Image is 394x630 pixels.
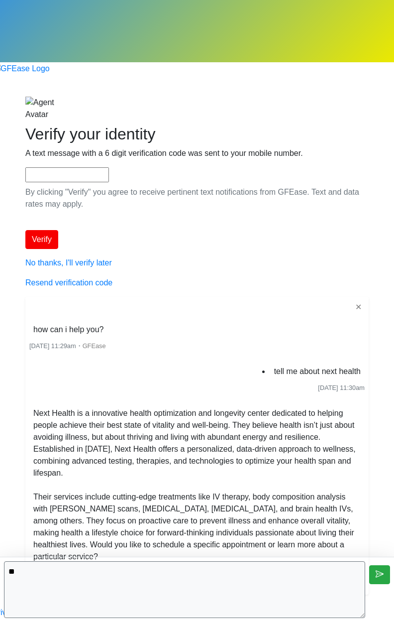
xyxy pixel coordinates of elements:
h2: Verify your identity [25,125,369,143]
button: ✕ [352,301,365,314]
button: Verify [25,230,58,249]
li: tell me about next health [270,364,365,379]
span: [DATE] 11:30am [318,384,365,391]
span: GFEase [83,342,106,350]
p: A text message with a 6 digit verification code was sent to your mobile number. [25,147,369,159]
a: No thanks, I'll verify later [25,258,112,267]
li: Next Health is a innovative health optimization and longevity center dedicated to helping people ... [29,405,365,565]
span: [DATE] 11:29am [29,342,76,350]
p: By clicking "Verify" you agree to receive pertinent text notifications from GFEase. Text and data... [25,186,369,210]
small: ・ [29,342,106,350]
img: Agent Avatar [25,97,70,121]
li: how can i help you? [29,322,107,338]
a: Resend verification code [25,278,112,287]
